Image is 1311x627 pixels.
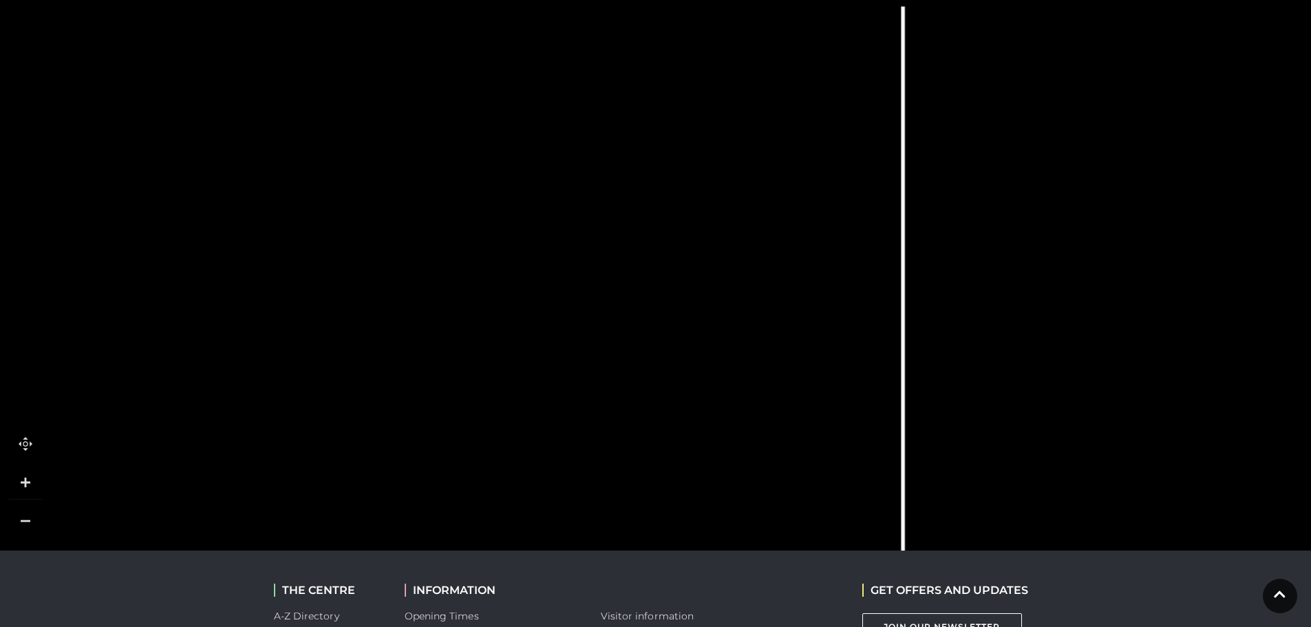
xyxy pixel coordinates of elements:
a: Opening Times [405,610,479,622]
a: A-Z Directory [274,610,339,622]
a: Visitor information [601,610,694,622]
h2: GET OFFERS AND UPDATES [862,584,1028,597]
h2: INFORMATION [405,584,580,597]
h2: THE CENTRE [274,584,384,597]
